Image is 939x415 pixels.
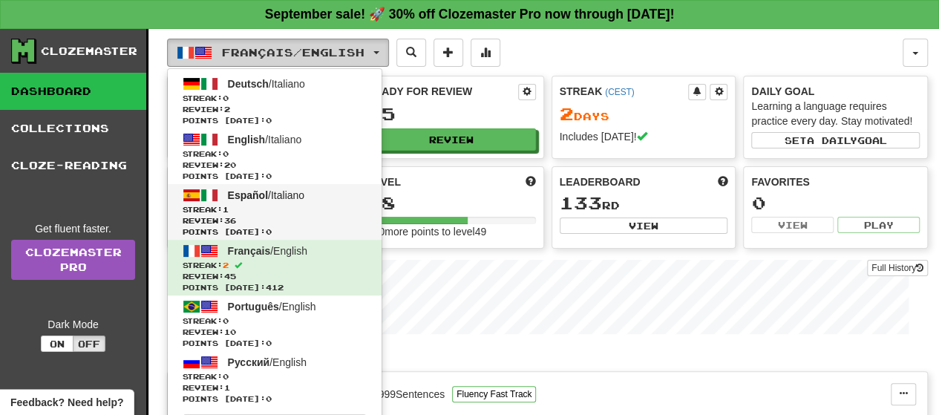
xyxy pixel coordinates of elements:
div: Ready for Review [367,84,518,99]
span: English [228,134,266,146]
div: 460 more points to level 49 [367,224,536,239]
div: Includes [DATE]! [560,129,728,144]
span: Streak: [183,93,367,104]
span: / English [228,245,307,257]
button: Review [367,128,536,151]
div: Favorites [751,174,920,189]
span: Level [367,174,401,189]
span: 0 [223,149,229,158]
a: Français/EnglishStreak:2 Review:45Points [DATE]:412 [168,240,382,295]
a: Deutsch/ItalianoStreak:0 Review:2Points [DATE]:0 [168,73,382,128]
strong: September sale! 🚀 30% off Clozemaster Pro now through [DATE]! [265,7,675,22]
div: Get fluent faster. [11,221,135,236]
span: Score more points to level up [526,174,536,189]
span: Points [DATE]: 412 [183,282,367,293]
span: 0 [223,316,229,325]
div: 45 [367,105,536,123]
span: Leaderboard [560,174,641,189]
span: Deutsch [228,78,269,90]
span: Español [228,189,268,201]
div: 0 [751,194,920,212]
button: Search sentences [396,39,426,67]
span: Streak: [183,371,367,382]
span: Streak: [183,148,367,160]
span: Streak: [183,260,367,271]
span: / Italiano [228,78,305,90]
span: Review: 1 [183,382,367,393]
div: 48 [367,194,536,212]
span: 133 [560,192,602,213]
span: 0 [223,372,229,381]
a: ClozemasterPro [11,240,135,280]
div: Clozemaster [41,44,137,59]
span: 1 [223,205,229,214]
span: a daily [807,135,857,146]
span: Points [DATE]: 0 [183,338,367,349]
span: Open feedback widget [10,395,123,410]
button: More stats [471,39,500,67]
span: Points [DATE]: 0 [183,226,367,238]
span: Points [DATE]: 0 [183,171,367,182]
span: Português [228,301,279,313]
button: Français/English [167,39,389,67]
span: Review: 10 [183,327,367,338]
button: Play [837,217,920,233]
div: Learning a language requires practice every day. Stay motivated! [751,99,920,128]
span: Français / English [222,46,364,59]
span: / English [228,301,316,313]
a: (CEST) [605,87,635,97]
button: Off [73,336,105,352]
span: Русский [228,356,270,368]
a: Português/EnglishStreak:0 Review:10Points [DATE]:0 [168,295,382,351]
div: rd [560,194,728,213]
div: Dark Mode [11,317,135,332]
span: Review: 2 [183,104,367,115]
div: Daily Goal [751,84,920,99]
button: Add sentence to collection [433,39,463,67]
button: Fluency Fast Track [452,386,536,402]
button: On [41,336,73,352]
button: View [751,217,834,233]
span: Points [DATE]: 0 [183,393,367,405]
span: 0 [223,94,229,102]
span: This week in points, UTC [717,174,727,189]
a: English/ItalianoStreak:0 Review:20Points [DATE]:0 [168,128,382,184]
span: Review: 45 [183,271,367,282]
span: / Italiano [228,189,305,201]
span: / Italiano [228,134,302,146]
span: Review: 20 [183,160,367,171]
p: In Progress [167,349,928,364]
div: Day s [560,105,728,124]
button: View [560,218,728,234]
span: Streak: [183,204,367,215]
a: Русский/EnglishStreak:0 Review:1Points [DATE]:0 [168,351,382,407]
span: 2 [560,103,574,124]
div: Streak [560,84,689,99]
span: Français [228,245,271,257]
a: Español/ItalianoStreak:1 Review:36Points [DATE]:0 [168,184,382,240]
button: Full History [867,260,928,276]
span: / English [228,356,307,368]
span: Streak: [183,316,367,327]
span: Points [DATE]: 0 [183,115,367,126]
span: Review: 36 [183,215,367,226]
div: 999 Sentences [379,387,445,402]
button: Seta dailygoal [751,132,920,148]
span: 2 [223,261,229,269]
